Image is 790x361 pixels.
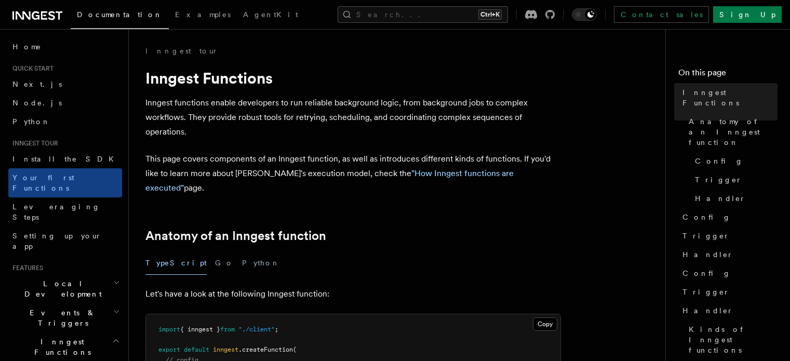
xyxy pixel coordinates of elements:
span: default [184,346,209,353]
a: Documentation [71,3,169,29]
button: Events & Triggers [8,303,122,332]
a: Anatomy of an Inngest function [145,229,326,243]
span: Node.js [12,99,62,107]
span: Handler [695,193,746,204]
span: { inngest } [180,326,220,333]
span: Inngest Functions [8,337,112,357]
button: Toggle dark mode [572,8,597,21]
button: Python [242,251,280,275]
a: Inngest Functions [678,83,778,112]
span: Config [682,268,731,278]
span: Setting up your app [12,232,102,250]
button: Search...Ctrl+K [338,6,508,23]
kbd: Ctrl+K [478,9,502,20]
span: Trigger [695,175,742,185]
span: Config [695,156,743,166]
a: Node.js [8,93,122,112]
a: Examples [169,3,237,28]
span: Inngest Functions [682,87,778,108]
a: Config [678,264,778,283]
a: Handler [678,245,778,264]
span: Python [12,117,50,126]
a: Setting up your app [8,226,122,256]
span: Documentation [77,10,163,19]
a: Contact sales [614,6,709,23]
span: .createFunction [238,346,293,353]
span: "./client" [238,326,275,333]
a: Config [678,208,778,226]
p: Let's have a look at the following Inngest function: [145,287,561,301]
span: Trigger [682,287,730,297]
span: Handler [682,249,733,260]
span: export [158,346,180,353]
span: from [220,326,235,333]
span: Examples [175,10,231,19]
a: Trigger [678,226,778,245]
a: Install the SDK [8,150,122,168]
span: Quick start [8,64,53,73]
span: Local Development [8,278,113,299]
a: Anatomy of an Inngest function [685,112,778,152]
span: ( [293,346,297,353]
p: Inngest functions enable developers to run reliable background logic, from background jobs to com... [145,96,561,139]
span: Trigger [682,231,730,241]
a: Trigger [678,283,778,301]
a: Sign Up [713,6,782,23]
a: Inngest tour [145,46,218,56]
span: AgentKit [243,10,298,19]
p: This page covers components of an Inngest function, as well as introduces different kinds of func... [145,152,561,195]
span: Your first Functions [12,173,74,192]
a: AgentKit [237,3,304,28]
a: Home [8,37,122,56]
button: Copy [533,317,557,331]
span: inngest [213,346,238,353]
h1: Inngest Functions [145,69,561,87]
span: Kinds of Inngest functions [689,324,778,355]
a: Your first Functions [8,168,122,197]
h4: On this page [678,66,778,83]
span: Install the SDK [12,155,120,163]
a: Leveraging Steps [8,197,122,226]
a: Python [8,112,122,131]
span: Features [8,264,43,272]
a: Trigger [691,170,778,189]
span: Handler [682,305,733,316]
a: Handler [678,301,778,320]
span: Leveraging Steps [12,203,100,221]
span: import [158,326,180,333]
a: Handler [691,189,778,208]
a: Config [691,152,778,170]
button: Local Development [8,274,122,303]
span: Home [12,42,42,52]
a: Next.js [8,75,122,93]
span: ; [275,326,278,333]
span: Next.js [12,80,62,88]
span: Config [682,212,731,222]
span: Anatomy of an Inngest function [689,116,778,148]
button: Go [215,251,234,275]
span: Inngest tour [8,139,58,148]
span: Events & Triggers [8,307,113,328]
button: TypeScript [145,251,207,275]
a: Kinds of Inngest functions [685,320,778,359]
